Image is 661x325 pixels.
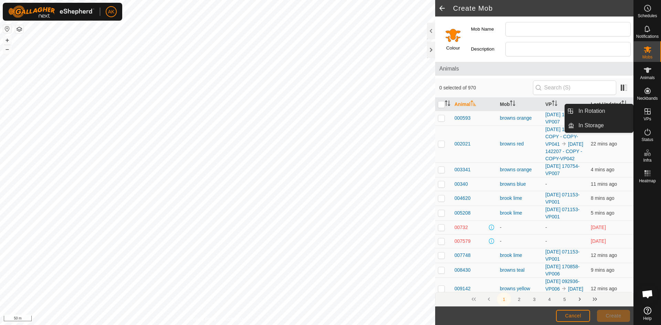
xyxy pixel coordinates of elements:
[639,179,656,183] span: Heatmap
[545,192,579,205] a: [DATE] 071153-VP001
[453,4,633,12] h2: Create Mob
[500,285,540,292] div: browns yellow
[578,107,605,115] span: In Rotation
[471,42,505,56] label: Description
[454,209,471,217] span: 005208
[588,98,633,111] th: Last Updated
[643,158,651,162] span: Infra
[500,209,540,217] div: brook lime
[543,98,588,111] th: VP
[500,267,540,274] div: browns teal
[454,285,471,292] span: 009142
[597,310,630,322] button: Create
[552,101,557,107] p-sorticon: Activate to sort
[643,117,651,121] span: VPs
[591,267,614,273] span: 28 Aug 2025, 4:04 pm
[636,34,659,39] span: Notifications
[500,195,540,202] div: brook lime
[545,238,547,244] app-display-virtual-paddock-transition: -
[556,310,590,322] button: Cancel
[545,207,579,219] a: [DATE] 071153-VP001
[641,138,653,142] span: Status
[454,195,471,202] span: 004620
[565,104,633,118] li: In Rotation
[15,25,23,33] button: Map Layers
[8,6,94,18] img: Gallagher Logo
[561,141,567,147] img: to
[634,304,661,323] a: Help
[500,238,540,245] div: -
[640,76,655,80] span: Animals
[574,119,633,132] a: In Storage
[452,98,497,111] th: Animal
[545,127,581,147] a: [DATE] 142207 - COPY - COPY-VP041
[591,195,614,201] span: 28 Aug 2025, 4:05 pm
[454,267,471,274] span: 008430
[454,252,471,259] span: 007748
[591,225,606,230] span: 7 Aug 2025, 9:43 am
[545,181,547,187] app-display-virtual-paddock-transition: -
[3,45,11,53] button: –
[224,316,245,322] a: Contact Us
[500,140,540,148] div: browns red
[533,80,616,95] input: Search (S)
[445,101,450,107] p-sorticon: Activate to sort
[574,104,633,118] a: In Rotation
[637,284,658,304] a: Open chat
[454,140,471,148] span: 002021
[561,286,567,291] img: to
[446,45,460,52] label: Colour
[642,55,652,59] span: Mobs
[471,101,476,107] p-sorticon: Activate to sort
[3,36,11,44] button: +
[591,252,617,258] span: 28 Aug 2025, 4:02 pm
[471,22,505,36] label: Mob Name
[545,264,579,277] a: [DATE] 170858-VP006
[510,101,515,107] p-sorticon: Activate to sort
[545,112,579,124] a: [DATE] 170754-VP007
[591,181,617,187] span: 28 Aug 2025, 4:02 pm
[643,316,652,321] span: Help
[454,166,471,173] span: 003341
[500,181,540,188] div: browns blue
[565,119,633,132] li: In Storage
[512,292,526,306] button: 2
[591,167,614,172] span: 28 Aug 2025, 4:09 pm
[545,279,579,292] a: [DATE] 092936-VP006
[578,121,604,130] span: In Storage
[527,292,541,306] button: 3
[454,238,471,245] span: 007579
[454,181,468,188] span: 00340
[638,14,657,18] span: Schedules
[558,292,571,306] button: 5
[543,292,556,306] button: 4
[591,238,606,244] span: 7 Aug 2025, 9:42 am
[500,115,540,122] div: browns orange
[545,225,547,230] app-display-virtual-paddock-transition: -
[591,141,617,147] span: 28 Aug 2025, 3:51 pm
[545,141,583,161] a: [DATE] 142207 - COPY - COPY-VP042
[454,224,468,231] span: 00732
[439,65,629,73] span: Animals
[454,115,471,122] span: 000593
[591,286,617,291] span: 28 Aug 2025, 4:01 pm
[588,292,602,306] button: Last Page
[439,84,533,91] span: 0 selected of 970
[606,313,621,318] span: Create
[621,101,627,107] p-sorticon: Activate to sort
[545,163,579,176] a: [DATE] 170754-VP007
[497,292,511,306] button: 1
[637,96,658,100] span: Neckbands
[591,210,614,216] span: 28 Aug 2025, 4:08 pm
[565,313,581,318] span: Cancel
[573,292,587,306] button: Next Page
[500,252,540,259] div: brook lime
[108,8,115,15] span: AK
[500,224,540,231] div: -
[190,316,216,322] a: Privacy Policy
[3,25,11,33] button: Reset Map
[497,98,543,111] th: Mob
[500,166,540,173] div: browns orange
[545,249,579,262] a: [DATE] 071153-VP001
